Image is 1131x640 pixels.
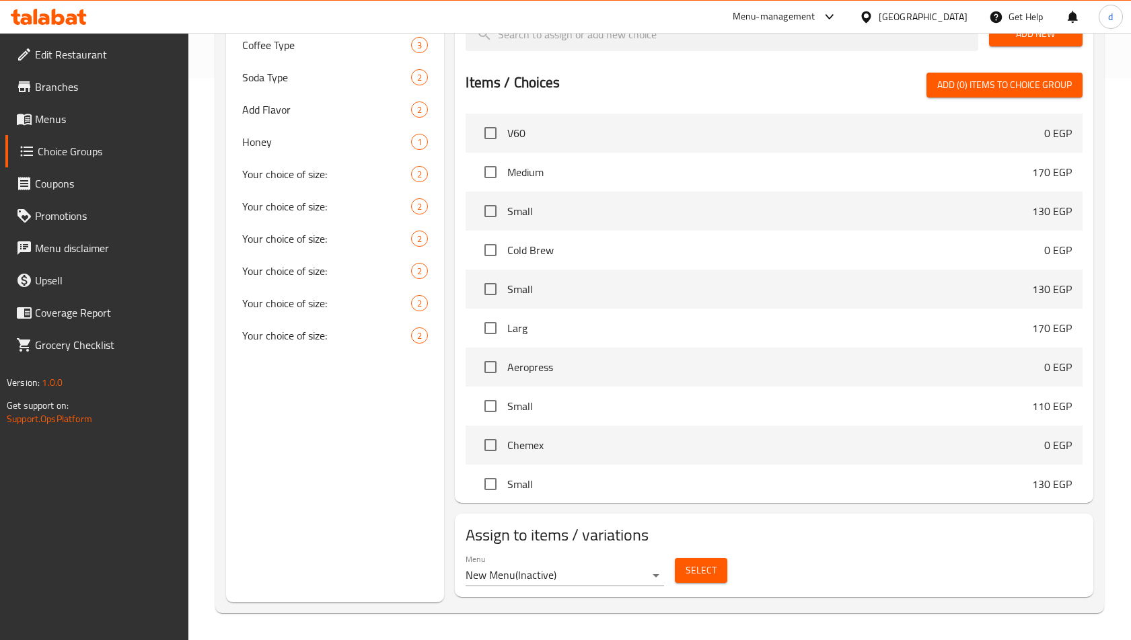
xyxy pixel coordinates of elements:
span: 2 [412,168,427,181]
span: Select choice [476,314,505,342]
span: Select [686,562,717,579]
span: Menus [35,111,178,127]
span: d [1108,9,1113,24]
span: Add New [1000,26,1072,42]
div: Your choice of size:2 [226,190,444,223]
span: Select choice [476,470,505,498]
span: Your choice of size: [242,166,411,182]
div: [GEOGRAPHIC_DATA] [879,9,968,24]
div: Your choice of size:2 [226,319,444,352]
span: 2 [412,297,427,310]
span: 2 [412,71,427,84]
a: Menu disclaimer [5,232,189,264]
span: Coupons [35,175,178,192]
span: Soda Type [242,69,411,85]
span: 2 [412,104,427,116]
label: Menu [466,555,485,563]
h2: Assign to items / variations [466,524,1083,546]
div: New Menu(Inactive) [466,565,664,586]
p: 110 EGP [1032,398,1072,414]
a: Upsell [5,264,189,296]
span: Chemex [507,437,1044,453]
div: Your choice of size:2 [226,287,444,319]
button: Add (0) items to choice group [926,73,1083,97]
span: Select choice [476,275,505,303]
div: Coffee Type3 [226,29,444,61]
span: Small [507,476,1032,492]
a: Menus [5,103,189,135]
div: Your choice of size:2 [226,223,444,255]
span: Your choice of size: [242,231,411,247]
span: Medium [507,164,1032,180]
span: Your choice of size: [242,198,411,214]
div: Choices [411,166,428,182]
span: Upsell [35,272,178,288]
span: Edit Restaurant [35,46,178,63]
span: Your choice of size: [242,263,411,279]
span: 2 [412,233,427,245]
div: Choices [411,295,428,311]
span: Select choice [476,119,505,147]
span: Honey [242,134,411,150]
a: Coupons [5,167,189,200]
div: Choices [411,231,428,247]
p: 130 EGP [1032,203,1072,219]
span: Coffee Type [242,37,411,53]
span: 1.0.0 [42,374,63,391]
p: 0 EGP [1044,125,1072,141]
span: Select choice [476,392,505,420]
span: Promotions [35,208,178,224]
span: 2 [412,265,427,278]
span: Small [507,398,1032,414]
span: Aeropress [507,359,1044,375]
span: Your choice of size: [242,295,411,311]
span: 3 [412,39,427,52]
p: 0 EGP [1044,437,1072,453]
div: Your choice of size:2 [226,158,444,190]
a: Support.OpsPlatform [7,410,92,428]
span: Small [507,281,1032,297]
span: 1 [412,136,427,149]
div: Menu-management [733,9,815,25]
button: Add New [989,22,1083,46]
span: V60 [507,125,1044,141]
a: Grocery Checklist [5,329,189,361]
span: Your choice of size: [242,327,411,344]
p: 0 EGP [1044,242,1072,258]
div: Choices [411,198,428,214]
p: 130 EGP [1032,476,1072,492]
div: Choices [411,102,428,118]
span: Larg [507,320,1032,336]
p: 0 EGP [1044,359,1072,375]
p: 130 EGP [1032,281,1072,297]
p: 170 EGP [1032,164,1072,180]
span: Get support on: [7,397,69,414]
button: Select [675,558,727,583]
div: Soda Type2 [226,61,444,93]
span: Branches [35,79,178,95]
span: Select choice [476,431,505,459]
span: Add (0) items to choice group [937,77,1072,93]
a: Coverage Report [5,296,189,329]
span: Select choice [476,158,505,186]
span: Grocery Checklist [35,337,178,353]
div: Choices [411,134,428,150]
div: Choices [411,263,428,279]
span: Coverage Report [35,305,178,321]
p: 170 EGP [1032,320,1072,336]
a: Promotions [5,200,189,232]
span: Add Flavor [242,102,411,118]
div: Choices [411,69,428,85]
div: Your choice of size:2 [226,255,444,287]
span: Small [507,203,1032,219]
a: Choice Groups [5,135,189,167]
span: Cold Brew [507,242,1044,258]
input: search [466,17,978,51]
div: Choices [411,37,428,53]
a: Edit Restaurant [5,38,189,71]
div: Add Flavor2 [226,93,444,126]
h2: Items / Choices [466,73,560,93]
span: Select choice [476,197,505,225]
div: Honey1 [226,126,444,158]
a: Branches [5,71,189,103]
